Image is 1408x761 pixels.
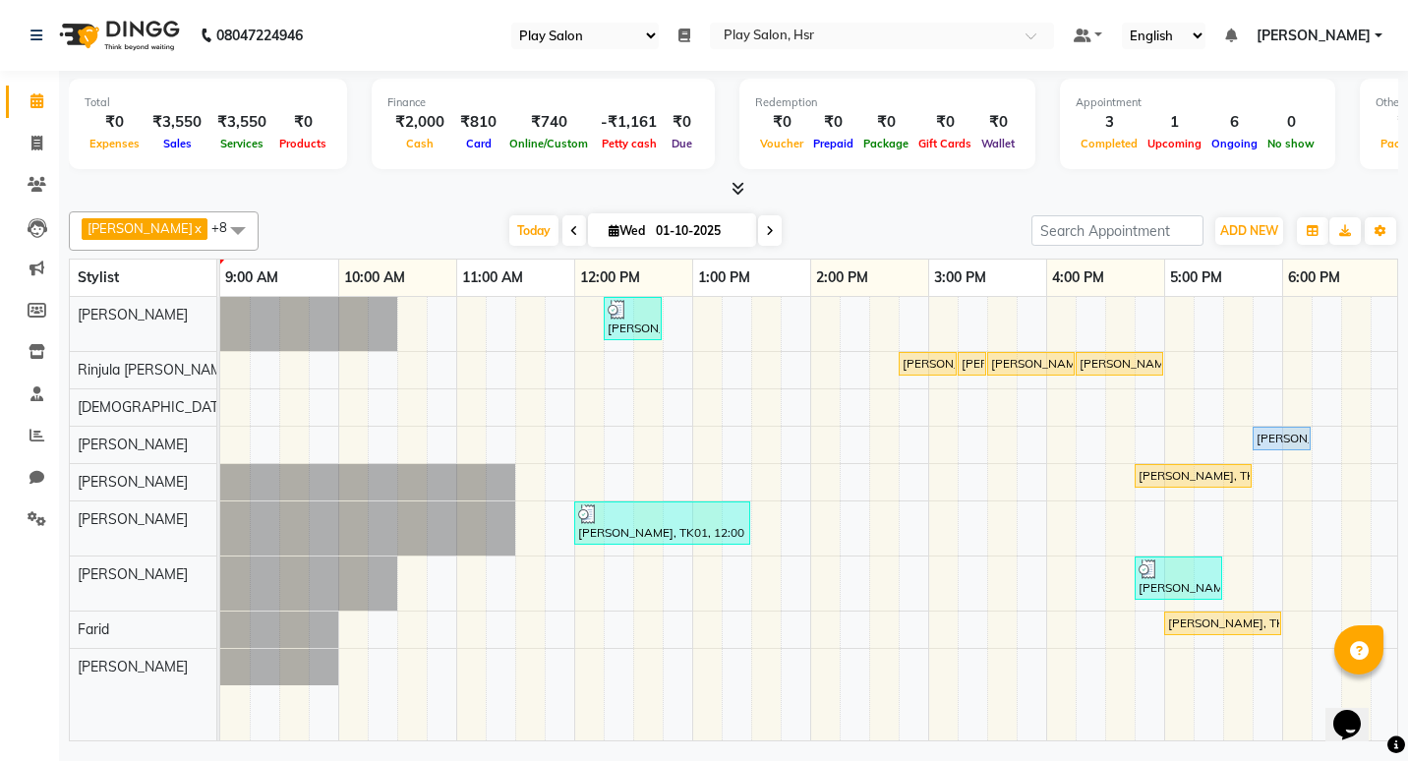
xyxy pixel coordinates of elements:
[1255,430,1309,447] div: [PERSON_NAME], TK03, 05:45 PM-06:15 PM, Gel Nail Polish Application
[211,219,242,235] span: +8
[78,658,188,675] span: [PERSON_NAME]
[216,8,303,63] b: 08047224946
[209,111,274,134] div: ₹3,550
[1165,263,1227,292] a: 5:00 PM
[452,111,504,134] div: ₹810
[1206,137,1262,150] span: Ongoing
[901,355,955,373] div: [PERSON_NAME], TK03, 02:45 PM-03:15 PM, 3G Under Arms
[1076,94,1320,111] div: Appointment
[1166,615,1279,632] div: [PERSON_NAME], TK05, 05:00 PM-06:00 PM, Hair Cut Men (Senior stylist)
[976,111,1020,134] div: ₹0
[215,137,268,150] span: Services
[597,137,662,150] span: Petty cash
[504,111,593,134] div: ₹740
[1047,263,1109,292] a: 4:00 PM
[50,8,185,63] img: logo
[1031,215,1203,246] input: Search Appointment
[274,111,331,134] div: ₹0
[929,263,991,292] a: 3:00 PM
[78,565,188,583] span: [PERSON_NAME]
[593,111,665,134] div: -₹1,161
[78,361,234,379] span: Rinjula [PERSON_NAME]
[1143,137,1206,150] span: Upcoming
[1283,263,1345,292] a: 6:00 PM
[145,111,209,134] div: ₹3,550
[158,137,197,150] span: Sales
[1220,223,1278,238] span: ADD NEW
[78,473,188,491] span: [PERSON_NAME]
[339,263,410,292] a: 10:00 AM
[78,398,341,416] span: [DEMOGRAPHIC_DATA][PERSON_NAME]
[1076,111,1143,134] div: 3
[509,215,558,246] span: Today
[604,223,650,238] span: Wed
[78,620,109,638] span: Farid
[78,268,119,286] span: Stylist
[606,300,660,337] div: [PERSON_NAME], TK02, 12:15 PM-12:45 PM, Blowdry without shampoo -Short
[1215,217,1283,245] button: ADD NEW
[755,111,808,134] div: ₹0
[755,94,1020,111] div: Redemption
[1262,137,1320,150] span: No show
[85,94,331,111] div: Total
[193,220,202,236] a: x
[960,355,984,373] div: [PERSON_NAME], TK03, 03:15 PM-03:30 PM, Lipo Full Arm
[811,263,873,292] a: 2:00 PM
[1137,559,1220,597] div: [PERSON_NAME], TK04, 04:45 PM-05:30 PM, Shampoo and Conditioner [L'OREAL] Medium
[387,111,452,134] div: ₹2,000
[755,137,808,150] span: Voucher
[575,263,645,292] a: 12:00 PM
[913,111,976,134] div: ₹0
[78,306,188,323] span: [PERSON_NAME]
[401,137,439,150] span: Cash
[504,137,593,150] span: Online/Custom
[78,436,188,453] span: [PERSON_NAME]
[989,355,1073,373] div: [PERSON_NAME], TK03, 03:30 PM-04:15 PM, Skeyndor Deep Cleansing Double Dimension - 30 mins
[1325,682,1388,741] iframe: chat widget
[1262,111,1320,134] div: 0
[976,137,1020,150] span: Wallet
[85,111,145,134] div: ₹0
[808,111,858,134] div: ₹0
[1137,467,1250,485] div: [PERSON_NAME], TK03, 04:45 PM-05:45 PM, Hair Cut [DEMOGRAPHIC_DATA] (Senior Stylist)
[667,137,697,150] span: Due
[85,137,145,150] span: Expenses
[576,504,748,542] div: [PERSON_NAME], TK01, 12:00 PM-01:30 PM, Hair Cut Men (Senior stylist),Hairotic Basic [PERSON_NAME...
[858,111,913,134] div: ₹0
[78,510,188,528] span: [PERSON_NAME]
[1143,111,1206,134] div: 1
[1076,137,1143,150] span: Completed
[1206,111,1262,134] div: 6
[808,137,858,150] span: Prepaid
[88,220,193,236] span: [PERSON_NAME]
[858,137,913,150] span: Package
[220,263,283,292] a: 9:00 AM
[693,263,755,292] a: 1:00 PM
[650,216,748,246] input: 2025-10-01
[457,263,528,292] a: 11:00 AM
[461,137,497,150] span: Card
[1257,26,1371,46] span: [PERSON_NAME]
[665,111,699,134] div: ₹0
[387,94,699,111] div: Finance
[1078,355,1161,373] div: [PERSON_NAME], TK03, 04:15 PM-05:00 PM, Head & Shoulder
[913,137,976,150] span: Gift Cards
[274,137,331,150] span: Products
